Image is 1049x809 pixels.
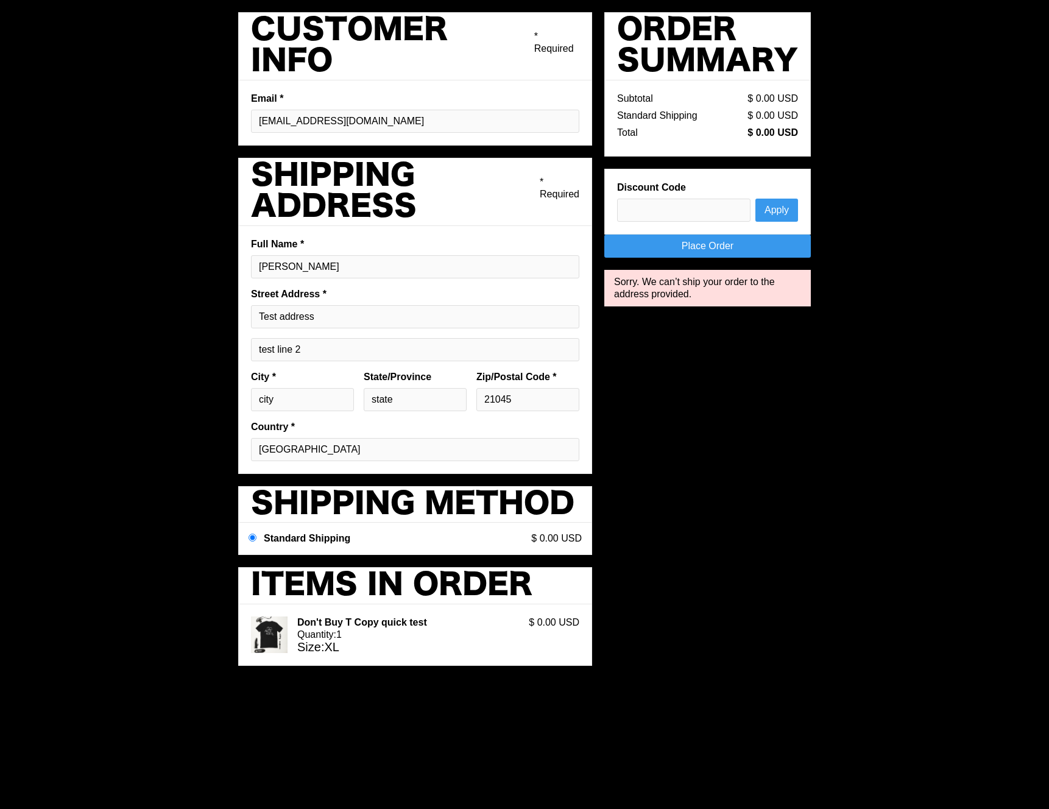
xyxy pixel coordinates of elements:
div: Total [617,127,638,139]
div: Quantity: [297,629,336,641]
span: : [321,640,325,654]
div: $ 0.00 USD [529,616,579,653]
div: $ 0.00 USD [747,127,798,139]
div: * Required [540,176,579,200]
a: Place Order [604,235,811,258]
h2: Order Summary [617,15,798,77]
div: $ 0.00 USD [747,110,798,122]
div: $ 0.00 USD [747,93,798,105]
div: Subtotal [617,93,653,105]
label: Street Address * [251,288,579,300]
label: Full Name * [251,238,579,250]
label: Email * [251,93,579,105]
div: 1 [336,629,342,641]
span: XL [324,640,339,654]
label: State/Province [364,371,467,383]
div: Standard Shipping [264,532,524,545]
h2: Shipping Method [251,489,574,520]
label: Country * [251,421,579,433]
input: Shipping address optional [251,338,579,361]
div: * Required [534,30,579,55]
label: City * [251,371,354,383]
label: Zip/Postal Code * [476,371,579,383]
h2: Shipping Address [251,161,540,223]
div: $ 0.00 USD [531,532,582,545]
div: Standard Shipping [617,110,698,122]
button: Apply Discount [755,199,798,222]
label: Discount Code [617,182,798,194]
h2: Customer Info [251,15,534,77]
div: Don't Buy T Copy quick test [297,616,519,629]
input: Standard Shipping$ 0.00 USD [249,534,256,542]
span: Size [297,640,321,654]
h2: Items in Order [251,570,532,601]
div: Sorry. We can’t ship your order to the address provided. [614,276,801,300]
